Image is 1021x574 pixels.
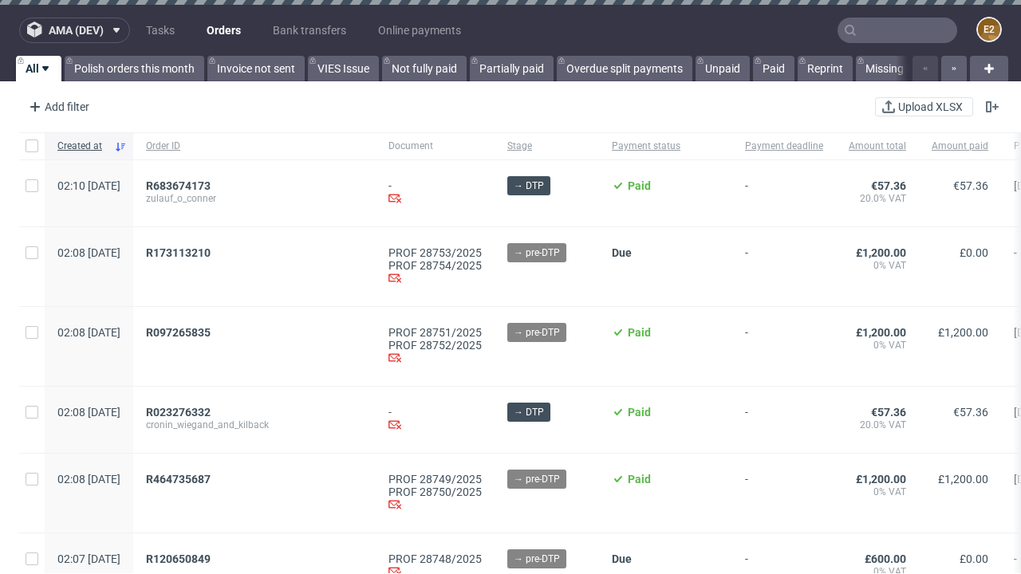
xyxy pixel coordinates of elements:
span: R683674173 [146,179,211,192]
a: Partially paid [470,56,554,81]
a: PROF 28752/2025 [388,339,482,352]
span: R464735687 [146,473,211,486]
a: PROF 28751/2025 [388,326,482,339]
a: PROF 28748/2025 [388,552,482,565]
span: R120650849 [146,552,211,565]
span: R023276332 [146,406,211,419]
span: Due [612,246,632,259]
span: → pre-DTP [514,472,560,486]
span: → pre-DTP [514,325,560,340]
span: Amount total [849,140,906,153]
span: Created at [57,140,108,153]
button: ama (dev) [19,18,130,43]
a: Reprint [798,56,853,81]
a: PROF 28753/2025 [388,246,482,259]
div: - [388,406,482,434]
span: ama (dev) [49,25,104,36]
span: €57.36 [953,406,988,419]
span: → DTP [514,405,544,419]
div: - [388,179,482,207]
a: Not fully paid [382,56,467,81]
span: €57.36 [953,179,988,192]
a: All [16,56,61,81]
span: 02:07 [DATE] [57,552,120,565]
button: Upload XLSX [875,97,973,116]
span: Paid [628,179,651,192]
span: Stage [507,140,586,153]
a: Unpaid [696,56,750,81]
span: → pre-DTP [514,552,560,566]
span: - [745,406,823,434]
span: Upload XLSX [895,101,966,112]
span: zulauf_o_conner [146,192,363,205]
a: R464735687 [146,473,214,486]
span: R173113210 [146,246,211,259]
span: Payment deadline [745,140,823,153]
span: Amount paid [932,140,988,153]
span: Order ID [146,140,363,153]
span: → DTP [514,179,544,193]
a: PROF 28754/2025 [388,259,482,272]
a: R120650849 [146,552,214,565]
span: 02:08 [DATE] [57,406,120,419]
span: 02:08 [DATE] [57,473,120,486]
span: £0.00 [960,552,988,565]
a: PROF 28749/2025 [388,473,482,486]
span: → pre-DTP [514,246,560,260]
span: 0% VAT [849,339,906,352]
div: Add filter [22,94,93,120]
span: cronin_wiegand_and_kilback [146,419,363,431]
a: PROF 28750/2025 [388,486,482,498]
a: Overdue split payments [557,56,692,81]
a: VIES Issue [308,56,379,81]
a: Paid [753,56,794,81]
span: €57.36 [871,406,906,419]
span: - [745,326,823,367]
span: 02:08 [DATE] [57,326,120,339]
span: £1,200.00 [856,326,906,339]
span: £1,200.00 [856,246,906,259]
span: £1,200.00 [938,473,988,486]
a: R173113210 [146,246,214,259]
span: 20.0% VAT [849,192,906,205]
a: Bank transfers [263,18,356,43]
span: 02:08 [DATE] [57,246,120,259]
span: 02:10 [DATE] [57,179,120,192]
span: £1,200.00 [938,326,988,339]
span: £0.00 [960,246,988,259]
span: £1,200.00 [856,473,906,486]
span: Paid [628,406,651,419]
span: 0% VAT [849,259,906,272]
span: 20.0% VAT [849,419,906,431]
a: Orders [197,18,250,43]
span: £600.00 [865,552,906,565]
span: - [745,246,823,287]
a: Invoice not sent [207,56,305,81]
span: R097265835 [146,326,211,339]
span: Due [612,552,632,565]
span: Document [388,140,482,153]
span: Payment status [612,140,719,153]
span: Paid [628,473,651,486]
span: - [745,179,823,207]
figcaption: e2 [978,18,1000,41]
a: Tasks [136,18,184,43]
span: Paid [628,326,651,339]
a: Online payments [369,18,471,43]
a: R097265835 [146,326,214,339]
a: Missing invoice [856,56,950,81]
span: - [745,473,823,513]
a: R023276332 [146,406,214,419]
span: €57.36 [871,179,906,192]
span: 0% VAT [849,486,906,498]
a: Polish orders this month [65,56,204,81]
a: R683674173 [146,179,214,192]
